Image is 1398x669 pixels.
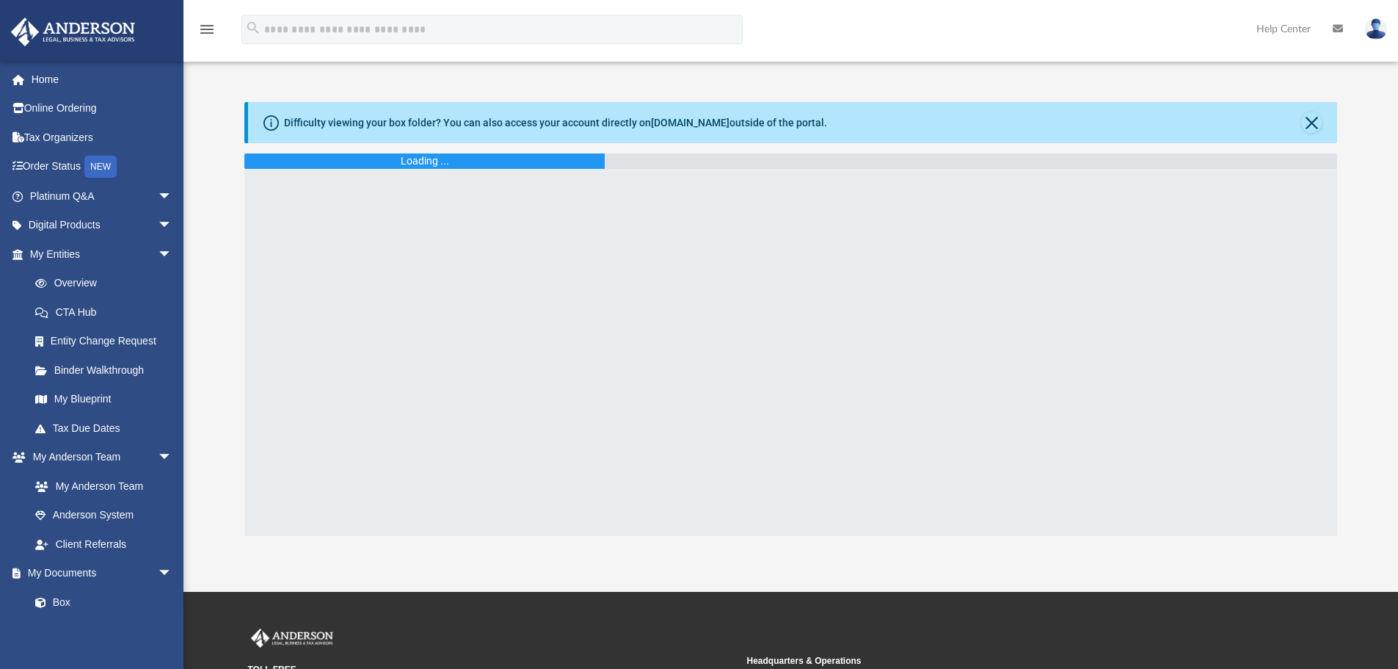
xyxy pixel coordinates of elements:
[21,587,180,617] a: Box
[158,239,187,270] span: arrow_drop_down
[198,21,216,38] i: menu
[84,156,117,178] div: NEW
[10,152,194,182] a: Order StatusNEW
[10,94,194,123] a: Online Ordering
[21,327,194,356] a: Entity Change Request
[245,20,261,36] i: search
[10,123,194,152] a: Tax Organizers
[10,239,194,269] a: My Entitiesarrow_drop_down
[284,115,827,131] div: Difficulty viewing your box folder? You can also access your account directly on outside of the p...
[21,529,187,559] a: Client Referrals
[248,629,336,648] img: Anderson Advisors Platinum Portal
[21,269,194,298] a: Overview
[21,501,187,530] a: Anderson System
[10,65,194,94] a: Home
[1365,18,1387,40] img: User Pic
[198,28,216,38] a: menu
[10,443,187,472] a: My Anderson Teamarrow_drop_down
[401,153,449,169] div: Loading ...
[10,181,194,211] a: Platinum Q&Aarrow_drop_down
[747,654,1236,668] small: Headquarters & Operations
[21,617,187,646] a: Meeting Minutes
[21,385,187,414] a: My Blueprint
[10,559,187,588] a: My Documentsarrow_drop_down
[158,181,187,211] span: arrow_drop_down
[158,559,187,589] span: arrow_drop_down
[21,413,194,443] a: Tax Due Dates
[651,117,729,129] a: [DOMAIN_NAME]
[10,211,194,240] a: Digital Productsarrow_drop_down
[21,471,180,501] a: My Anderson Team
[21,355,194,385] a: Binder Walkthrough
[158,211,187,241] span: arrow_drop_down
[21,297,194,327] a: CTA Hub
[158,443,187,473] span: arrow_drop_down
[7,18,139,46] img: Anderson Advisors Platinum Portal
[1301,112,1322,133] button: Close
